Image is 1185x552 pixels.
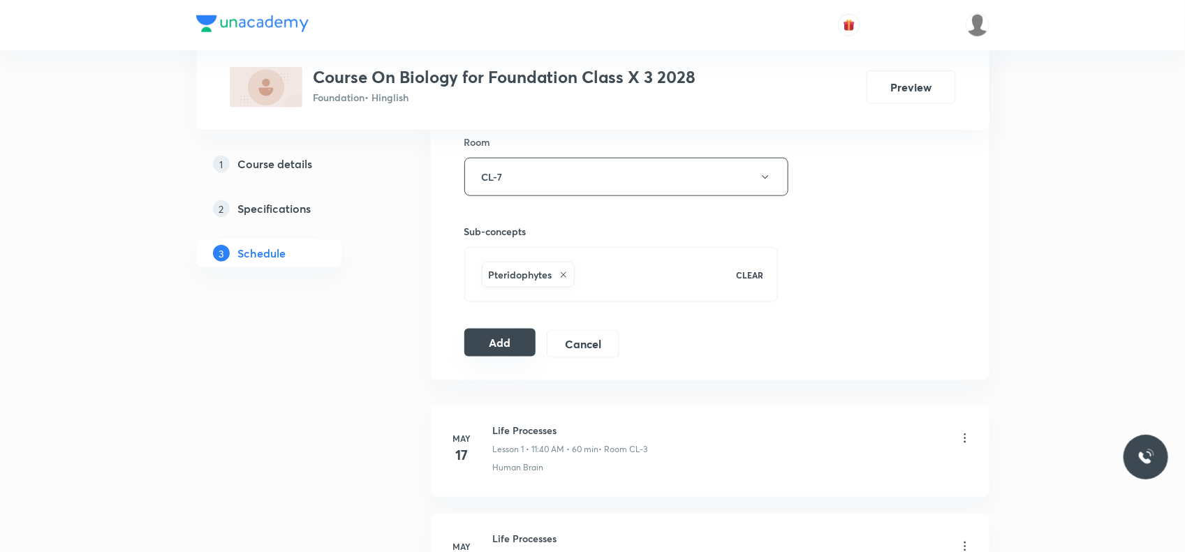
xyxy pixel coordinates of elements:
[314,90,696,105] p: Foundation • Hinglish
[547,330,619,358] button: Cancel
[966,13,989,37] img: Dipti
[196,195,386,223] a: 2Specifications
[196,150,386,178] a: 1Course details
[464,135,491,149] h6: Room
[213,156,230,172] p: 1
[464,224,779,239] h6: Sub-concepts
[196,15,309,36] a: Company Logo
[493,423,648,438] h6: Life Processes
[493,443,599,456] p: Lesson 1 • 11:40 AM • 60 min
[1138,449,1154,465] img: ttu
[599,443,648,456] p: • Room CL-3
[196,15,309,32] img: Company Logo
[489,267,552,282] h6: Pteridophytes
[448,445,476,465] h4: 17
[838,14,860,36] button: avatar
[448,432,476,445] h6: May
[493,531,644,546] h6: Life Processes
[736,269,763,281] p: CLEAR
[238,156,313,172] h5: Course details
[464,158,788,196] button: CL-7
[238,245,286,262] h5: Schedule
[238,200,311,217] h5: Specifications
[843,19,855,31] img: avatar
[493,461,544,474] p: Human Brain
[213,245,230,262] p: 3
[867,70,956,104] button: Preview
[464,329,536,357] button: Add
[230,67,302,107] img: 86FB0C59-1264-4518-8C4F-52437CC9F6EB_plus.png
[314,67,696,87] h3: Course On Biology for Foundation Class X 3 2028
[213,200,230,217] p: 2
